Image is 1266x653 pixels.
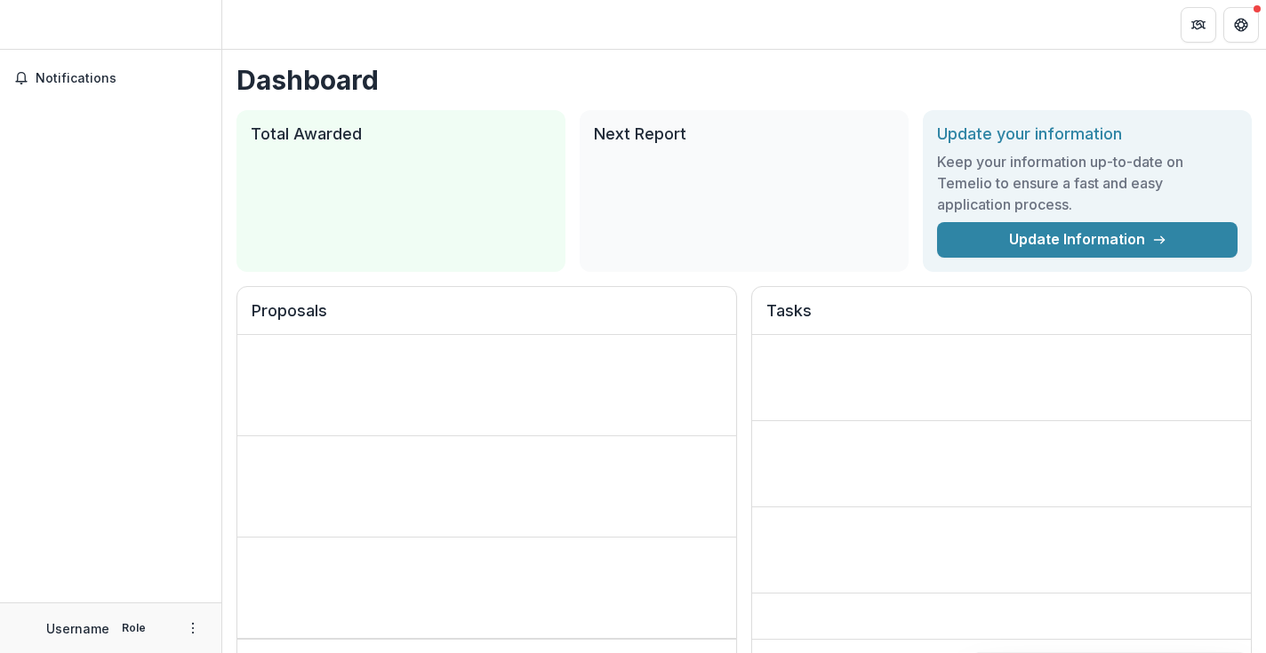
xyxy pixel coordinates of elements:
[251,124,551,144] h2: Total Awarded
[182,617,204,639] button: More
[937,151,1238,215] h3: Keep your information up-to-date on Temelio to ensure a fast and easy application process.
[1181,7,1216,43] button: Partners
[46,619,109,638] p: Username
[766,301,1237,335] h2: Tasks
[937,124,1238,144] h2: Update your information
[36,71,207,86] span: Notifications
[937,222,1238,258] a: Update Information
[594,124,894,144] h2: Next Report
[116,620,151,636] p: Role
[252,301,722,335] h2: Proposals
[1223,7,1259,43] button: Get Help
[236,64,1252,96] h1: Dashboard
[7,64,214,92] button: Notifications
